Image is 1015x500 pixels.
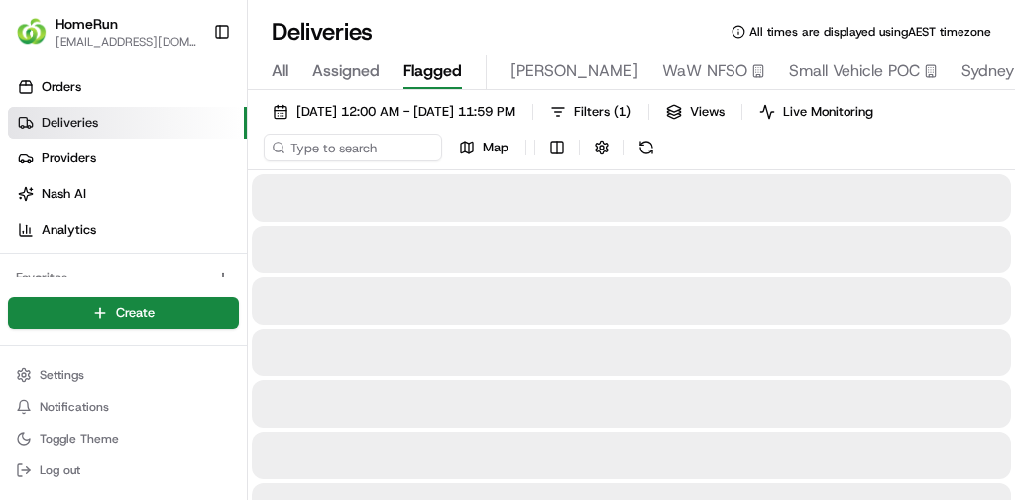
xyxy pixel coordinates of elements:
span: Views [690,103,725,121]
button: Notifications [8,393,239,421]
span: Notifications [40,399,109,415]
span: WaW NFSO [662,59,747,83]
h1: Deliveries [272,16,373,48]
button: Filters(1) [541,98,640,126]
button: HomeRunHomeRun[EMAIL_ADDRESS][DOMAIN_NAME] [8,8,205,55]
span: Nash AI [42,185,86,203]
button: Map [450,134,517,161]
span: Toggle Theme [40,431,119,447]
span: Flagged [403,59,462,83]
span: Settings [40,367,84,383]
button: Log out [8,456,239,484]
a: Providers [8,143,247,174]
span: [PERSON_NAME] [510,59,638,83]
img: HomeRun [16,16,48,48]
a: Nash AI [8,178,247,210]
a: Orders [8,71,247,103]
button: Refresh [632,134,660,161]
button: Create [8,297,239,329]
button: Live Monitoring [750,98,882,126]
button: Settings [8,361,239,389]
span: Providers [42,150,96,167]
span: Live Monitoring [783,103,873,121]
span: Orders [42,78,81,96]
span: Analytics [42,221,96,239]
span: Map [483,139,508,156]
div: Favorites [8,262,239,294]
span: Small Vehicle POC [789,59,920,83]
span: Deliveries [42,114,98,132]
a: Analytics [8,214,247,246]
button: [EMAIL_ADDRESS][DOMAIN_NAME] [56,34,197,50]
span: Filters [574,103,631,121]
span: [DATE] 12:00 AM - [DATE] 11:59 PM [296,103,515,121]
span: All times are displayed using AEST timezone [749,24,991,40]
button: HomeRun [56,14,118,34]
button: Toggle Theme [8,425,239,452]
span: Assigned [312,59,380,83]
input: Type to search [264,134,442,161]
span: Create [116,304,155,322]
span: ( 1 ) [614,103,631,121]
span: Log out [40,462,80,478]
button: Views [657,98,733,126]
button: [DATE] 12:00 AM - [DATE] 11:59 PM [264,98,524,126]
a: Deliveries [8,107,247,139]
span: All [272,59,288,83]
